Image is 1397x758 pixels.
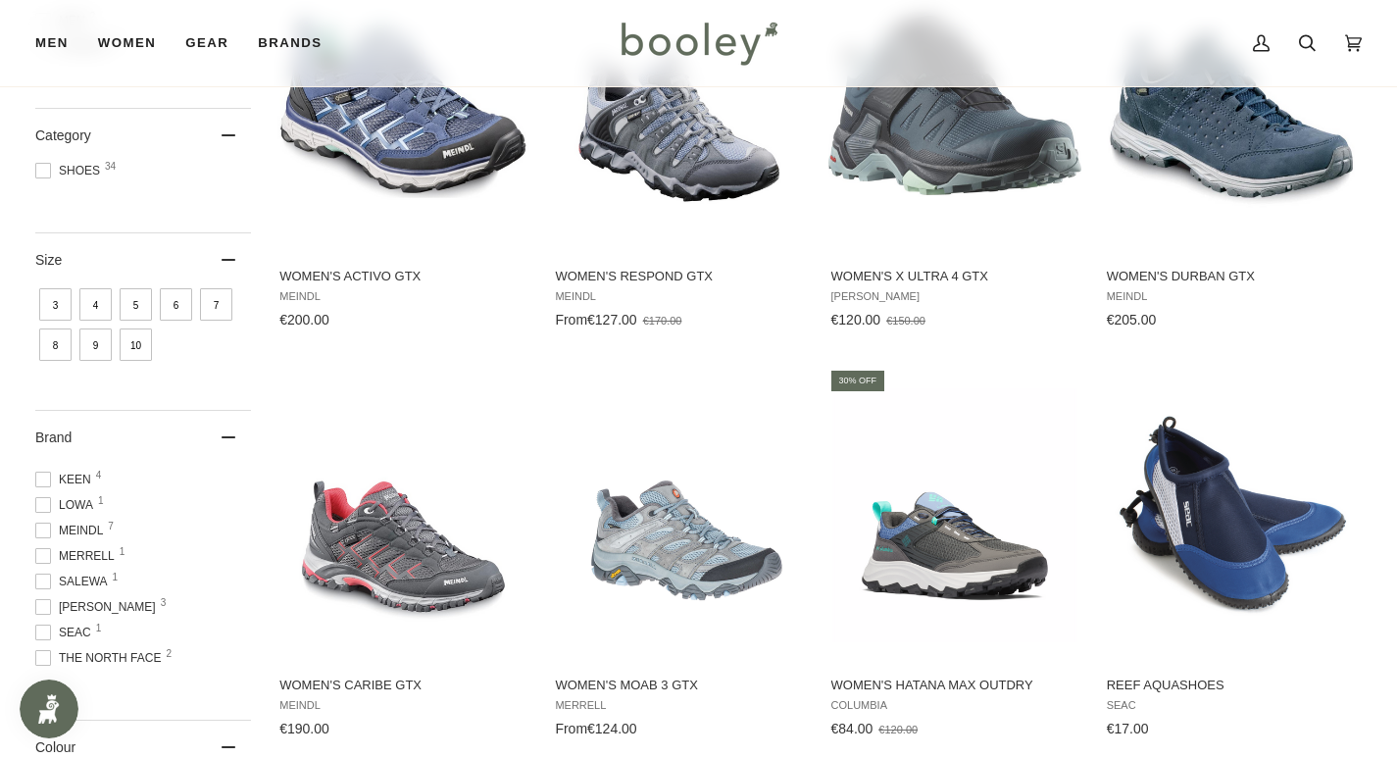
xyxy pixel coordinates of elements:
[279,677,527,694] span: Women's Caribe GTX
[279,312,329,328] span: €200.00
[108,522,114,531] span: 7
[35,739,90,755] span: Colour
[1107,312,1157,328] span: €205.00
[96,471,102,480] span: 4
[35,624,97,641] span: Seac
[279,721,329,736] span: €190.00
[552,368,806,744] a: Women's Moab 3 GTX
[555,290,803,303] span: Meindl
[98,496,104,506] span: 1
[258,33,322,53] span: Brands
[831,312,881,328] span: €120.00
[120,328,152,361] span: Size: 10
[831,371,885,391] div: 30% off
[1104,368,1358,744] a: Reef Aquashoes
[35,598,162,616] span: [PERSON_NAME]
[35,522,109,539] span: Meindl
[35,127,91,143] span: Category
[160,288,192,321] span: Size: 6
[276,388,530,642] img: Women's Caribe GTX Anthrazit / Rose - Booley Galway
[555,721,587,736] span: From
[120,288,152,321] span: Size: 5
[39,328,72,361] span: Size: 8
[1107,699,1355,712] span: Seac
[200,288,232,321] span: Size: 7
[35,430,72,445] span: Brand
[20,680,78,738] iframe: Button to open loyalty program pop-up
[878,724,918,735] span: €120.00
[1107,721,1149,736] span: €17.00
[613,15,784,72] img: Booley
[161,598,167,608] span: 3
[35,649,167,667] span: The North Face
[552,388,806,642] img: Merrell Women's Moab 3 GTX Altitude - Booley Galway
[555,699,803,712] span: Merrell
[79,328,112,361] span: Size: 9
[831,268,1079,285] span: Women's X Ultra 4 GTX
[35,162,106,179] span: Shoes
[831,290,1079,303] span: [PERSON_NAME]
[831,677,1079,694] span: Women's Hatana Max OutDry
[828,368,1082,744] a: Women's Hatana Max OutDry
[35,496,99,514] span: Lowa
[279,699,527,712] span: Meindl
[105,162,116,172] span: 34
[1104,388,1358,642] img: Seac Reef Aquashoes Blue - Booley Galway
[96,624,102,633] span: 1
[35,547,121,565] span: Merrell
[35,252,62,268] span: Size
[166,649,172,659] span: 2
[35,471,97,488] span: Keen
[555,268,803,285] span: Women's Respond GTX
[643,315,682,327] span: €170.00
[185,33,228,53] span: Gear
[39,288,72,321] span: Size: 3
[279,268,527,285] span: Women's Activo GTX
[79,288,112,321] span: Size: 4
[587,312,637,328] span: €127.00
[555,677,803,694] span: Women's Moab 3 GTX
[1107,268,1355,285] span: Women's Durban GTX
[587,721,637,736] span: €124.00
[120,547,125,557] span: 1
[886,315,925,327] span: €150.00
[1107,290,1355,303] span: Meindl
[831,721,873,736] span: €84.00
[35,33,69,53] span: Men
[555,312,587,328] span: From
[113,573,119,582] span: 1
[831,699,1079,712] span: Columbia
[1107,677,1355,694] span: Reef Aquashoes
[98,33,156,53] span: Women
[828,388,1082,642] img: Columbia Women's Hatana Max Outdry Dark Grey / Electric Turquoise - Booley Galway
[276,368,530,744] a: Women's Caribe GTX
[35,573,114,590] span: Salewa
[279,290,527,303] span: Meindl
